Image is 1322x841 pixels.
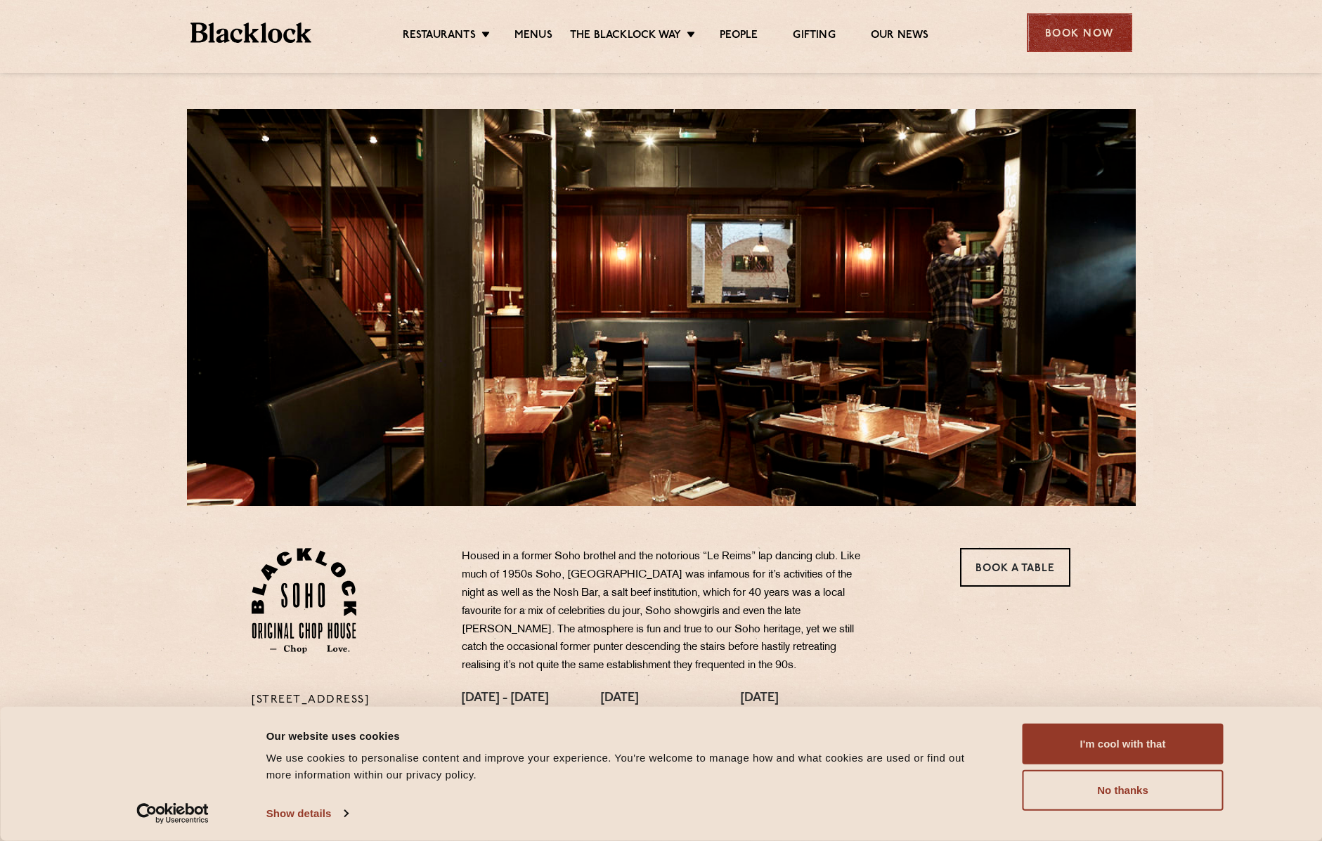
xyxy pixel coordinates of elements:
a: Usercentrics Cookiebot - opens in a new window [111,803,234,824]
button: No thanks [1023,770,1224,811]
a: The Blacklock Way [570,29,681,44]
img: Soho-stamp-default.svg [252,548,356,653]
a: Menus [514,29,552,44]
a: Book a Table [960,548,1070,587]
a: Restaurants [403,29,476,44]
a: Our News [871,29,929,44]
a: People [720,29,758,44]
button: I'm cool with that [1023,724,1224,764]
a: Gifting [793,29,835,44]
p: [STREET_ADDRESS] W1D 7LG [252,691,441,728]
h4: [DATE] [741,691,942,707]
a: Show details [266,803,348,824]
p: Housed in a former Soho brothel and the notorious “Le Reims” lap dancing club. Like much of 1950s... [462,548,876,675]
img: BL_Textured_Logo-footer-cropped.svg [190,22,312,43]
div: Book Now [1027,13,1132,52]
h4: [DATE] - [DATE] [462,691,566,707]
div: Our website uses cookies [266,727,991,744]
div: We use cookies to personalise content and improve your experience. You're welcome to manage how a... [266,750,991,783]
h4: [DATE] [601,691,706,707]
